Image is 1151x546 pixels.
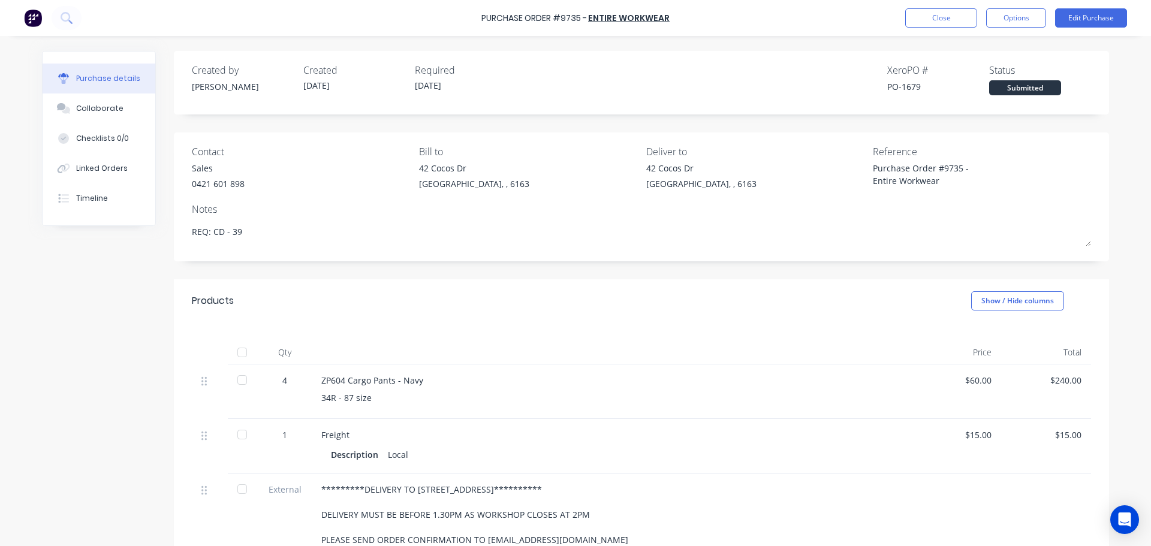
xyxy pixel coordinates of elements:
div: 42 Cocos Dr [419,162,529,174]
div: $15.00 [1011,429,1081,441]
button: Close [905,8,977,28]
button: Timeline [43,183,155,213]
div: Contact [192,144,410,159]
span: External [267,483,302,496]
div: Total [1001,340,1091,364]
button: Purchase details [43,64,155,93]
div: 4 [267,374,302,387]
div: Bill to [419,144,637,159]
div: 34R - 87 size [321,391,902,404]
div: Notes [192,202,1091,216]
div: Reference [873,144,1091,159]
div: $60.00 [921,374,992,387]
textarea: Purchase Order #9735 - Entire Workwear [873,162,1023,189]
div: Required [415,63,517,77]
div: Status [989,63,1091,77]
div: Linked Orders [76,163,128,174]
button: Edit Purchase [1055,8,1127,28]
div: Sales [192,162,245,174]
div: Created by [192,63,294,77]
div: ZP604 Cargo Pants - Navy [321,374,902,387]
div: Deliver to [646,144,864,159]
div: 42 Cocos Dr [646,162,757,174]
button: Checklists 0/0 [43,123,155,153]
div: Purchase details [76,73,140,84]
div: Collaborate [76,103,123,114]
div: Qty [258,340,312,364]
div: [PERSON_NAME] [192,80,294,93]
div: Freight [321,429,902,441]
div: Products [192,294,234,308]
div: 0421 601 898 [192,177,245,190]
div: $240.00 [1011,374,1081,387]
div: Description [331,446,388,463]
div: Created [303,63,405,77]
div: *********DELIVERY TO [STREET_ADDRESS]********** DELIVERY MUST BE BEFORE 1.30PM AS WORKSHOP CLOSES... [321,483,902,546]
div: Xero PO # [887,63,989,77]
textarea: REQ: CD - 39 [192,219,1091,246]
div: PO-1679 [887,80,989,93]
div: [GEOGRAPHIC_DATA], , 6163 [646,177,757,190]
div: [GEOGRAPHIC_DATA], , 6163 [419,177,529,190]
div: Submitted [989,80,1061,95]
div: Price [911,340,1001,364]
button: Options [986,8,1046,28]
button: Collaborate [43,93,155,123]
div: $15.00 [921,429,992,441]
div: Purchase Order #9735 - [481,12,587,25]
img: Factory [24,9,42,27]
div: 1 [267,429,302,441]
button: Linked Orders [43,153,155,183]
div: Open Intercom Messenger [1110,505,1139,534]
a: Entire Workwear [588,12,670,24]
div: Checklists 0/0 [76,133,129,144]
button: Show / Hide columns [971,291,1064,310]
div: Local [388,446,408,463]
div: Timeline [76,193,108,204]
